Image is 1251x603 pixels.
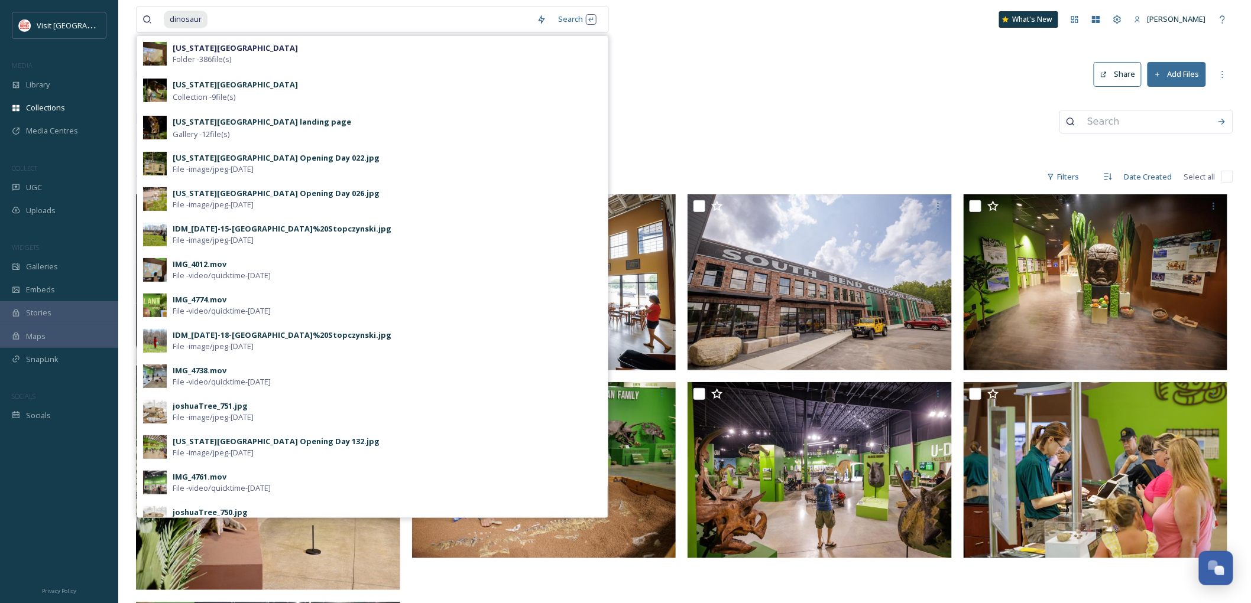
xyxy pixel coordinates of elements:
[143,42,167,66] img: 8e894f3b-a4be-4199-849f-adb0b6d0e0b9.jpg
[143,294,167,317] img: 7ae79f65-14a9-4cf8-8646-effb2f7b330c.jpg
[42,587,76,595] span: Privacy Policy
[173,400,248,412] div: joshuaTree_751.jpg
[143,435,167,459] img: 5d5957ee-3811-4119-ac68-3dc6e4324064.jpg
[1184,171,1216,182] span: Select all
[173,129,229,140] span: Gallery - 12 file(s)
[12,392,35,400] span: SOCIALS
[173,188,380,199] div: [US_STATE][GEOGRAPHIC_DATA] Opening Day 026.jpg
[37,19,128,31] span: Visit [GEOGRAPHIC_DATA]
[173,365,226,376] div: IMG_4738.mov
[999,11,1058,28] a: What's New
[688,382,952,558] img: Indiana Dinosaur Museum Opening Day 059.jpg
[1041,165,1085,188] div: Filters
[173,294,226,305] div: IMG_4774.mov
[173,259,226,270] div: IMG_4012.mov
[964,194,1228,370] img: Indiana Dinosaur Museum Opening Day 138.jpg
[143,400,167,423] img: 24d8bc37-c369-41da-86e9-177c920f30d1.jpg
[173,92,235,103] span: Collection - 9 file(s)
[552,8,602,31] div: Search
[173,507,248,518] div: joshuaTree_750.jpg
[26,331,46,342] span: Maps
[173,43,298,53] strong: [US_STATE][GEOGRAPHIC_DATA]
[26,284,55,295] span: Embeds
[26,205,56,216] span: Uploads
[136,171,155,182] span: 9 file s
[12,61,33,70] span: MEDIA
[173,54,231,65] span: Folder - 386 file(s)
[143,506,167,530] img: 719047b5-d012-4df7-ba13-d96fe43d1ca0.jpg
[143,364,167,388] img: 1c548ac6-558c-466b-b165-22d867bde19b.jpg
[1081,109,1211,135] input: Search
[143,258,167,282] img: 1ab7e07d-a9c3-431a-bfb6-5bbcf13b2dbe.jpg
[173,447,254,458] span: File - image/jpeg - [DATE]
[164,11,208,28] span: dinosaur
[1128,8,1212,31] a: [PERSON_NAME]
[143,329,167,353] img: 4a000ce7-bbf8-4de2-9b75-77709c845f30.jpg
[26,182,42,193] span: UGC
[964,382,1228,558] img: Indiana Dinosaur Museum Opening Day 041.jpg
[143,471,167,494] img: f7268de4-f4b7-4485-9b46-1f69c8347f7f.jpg
[26,307,51,318] span: Stories
[26,79,50,90] span: Library
[173,330,391,341] div: IDM_[DATE]-18-[GEOGRAPHIC_DATA]%20Stopczynski.jpg
[12,164,37,172] span: COLLECT
[173,270,271,281] span: File - video/quicktime - [DATE]
[173,116,351,127] strong: [US_STATE][GEOGRAPHIC_DATA] landing page
[136,110,308,127] h3: [US_STATE][GEOGRAPHIC_DATA]
[1119,165,1178,188] div: Date Created
[173,436,380,447] div: [US_STATE][GEOGRAPHIC_DATA] Opening Day 132.jpg
[143,187,167,211] img: d8216f2c-26bc-4b4a-b016-88e662d7af1c.jpg
[1148,62,1206,86] button: Add Files
[173,164,254,175] span: File - image/jpeg - [DATE]
[173,152,380,164] div: [US_STATE][GEOGRAPHIC_DATA] Opening Day 022.jpg
[688,194,952,370] img: Indiana Dinosaur Museum Opening Day 169.jpg
[136,194,400,591] img: da0c40d615a50ce49c42cc8147addb78c2341560735f30be9aa6b172bb3bc557.jpg
[173,223,391,234] div: IDM_[DATE]-15-[GEOGRAPHIC_DATA]%20Stopczynski.jpg
[173,412,254,423] span: File - image/jpeg - [DATE]
[173,234,254,246] span: File - image/jpeg - [DATE]
[143,223,167,246] img: 31e279af-4995-4610-9fdc-74dbc98a81ab.jpg
[42,583,76,597] a: Privacy Policy
[19,19,31,31] img: vsbm-stackedMISH_CMYKlogo2017.jpg
[143,79,167,102] img: d4d8f1cd-a6d9-46cc-9746-82b3507f827a.jpg
[12,243,39,252] span: WIDGETS
[136,133,202,146] span: No description
[26,354,59,365] span: SnapLink
[1148,14,1206,24] span: [PERSON_NAME]
[173,483,271,494] span: File - video/quicktime - [DATE]
[26,261,58,272] span: Galleries
[173,471,226,483] div: IMG_4761.mov
[173,305,271,317] span: File - video/quicktime - [DATE]
[1094,62,1142,86] button: Share
[143,116,167,139] img: 7871bcd6-6444-4911-a428-5f082f69b492.jpg
[26,102,65,113] span: Collections
[173,341,254,352] span: File - image/jpeg - [DATE]
[26,410,51,421] span: Socials
[173,199,254,210] span: File - image/jpeg - [DATE]
[143,152,167,175] img: da66bc82-1474-4fee-b9dd-a79332e75257.jpg
[1199,551,1233,585] button: Open Chat
[173,376,271,387] span: File - video/quicktime - [DATE]
[26,125,78,136] span: Media Centres
[173,79,298,90] strong: [US_STATE][GEOGRAPHIC_DATA]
